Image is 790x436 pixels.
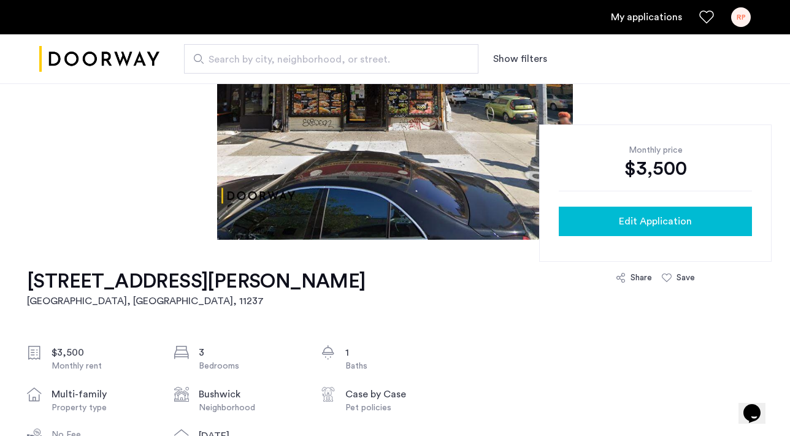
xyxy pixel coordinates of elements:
div: Monthly rent [52,360,155,372]
div: 3 [199,345,302,360]
div: Bedrooms [199,360,302,372]
h2: [GEOGRAPHIC_DATA], [GEOGRAPHIC_DATA] , 11237 [27,294,366,308]
iframe: chat widget [738,387,778,424]
div: 1 [345,345,448,360]
div: $3,500 [52,345,155,360]
a: My application [611,10,682,25]
button: button [559,207,752,236]
div: Case by Case [345,387,448,402]
input: Apartment Search [184,44,478,74]
div: Share [631,272,652,284]
div: RP [731,7,751,27]
div: $3,500 [559,156,752,181]
div: Property type [52,402,155,414]
a: [STREET_ADDRESS][PERSON_NAME][GEOGRAPHIC_DATA], [GEOGRAPHIC_DATA], 11237 [27,269,366,308]
div: Neighborhood [199,402,302,414]
div: Pet policies [345,402,448,414]
div: Monthly price [559,144,752,156]
div: Baths [345,360,448,372]
img: logo [39,36,159,82]
a: Cazamio logo [39,36,159,82]
button: Show or hide filters [493,52,547,66]
div: Save [677,272,695,284]
div: multi-family [52,387,155,402]
a: Favorites [699,10,714,25]
span: Edit Application [619,214,692,229]
span: Search by city, neighborhood, or street. [209,52,444,67]
h1: [STREET_ADDRESS][PERSON_NAME] [27,269,366,294]
div: Bushwick [199,387,302,402]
